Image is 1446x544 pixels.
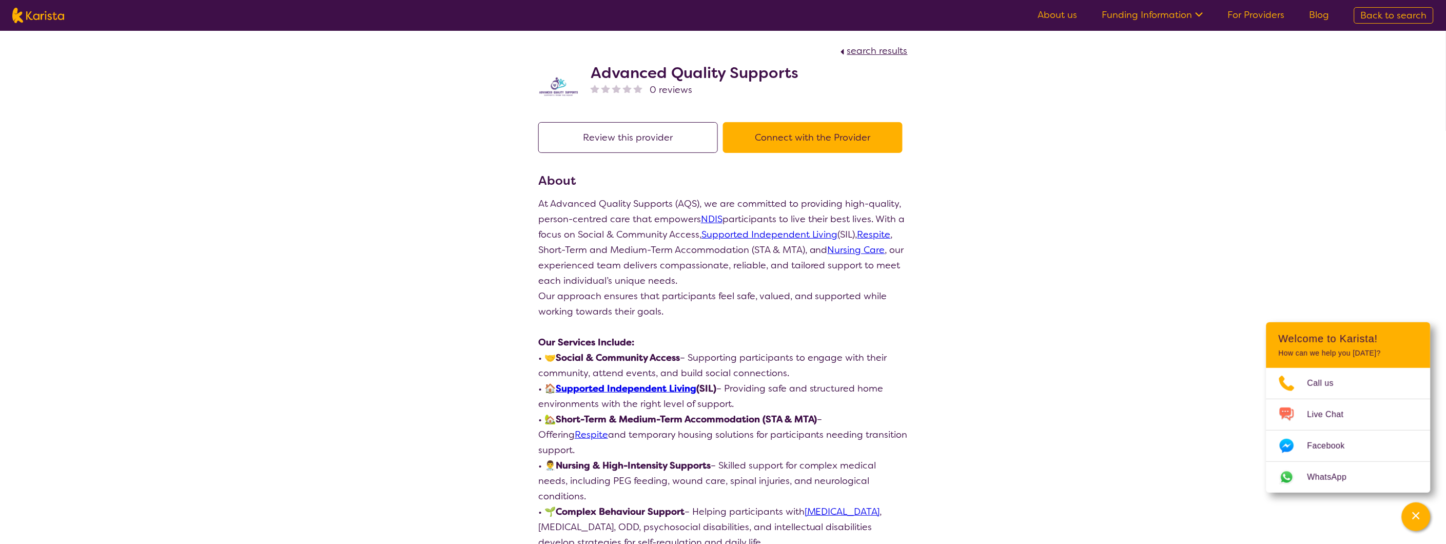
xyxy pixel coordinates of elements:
a: Review this provider [538,131,723,144]
strong: Social & Community Access [556,352,680,364]
a: Respite [575,429,608,441]
strong: Complex Behaviour Support [556,506,685,518]
span: Facebook [1307,438,1357,454]
a: Web link opens in a new tab. [1266,462,1431,493]
img: nonereviewstar [634,84,642,93]
button: Review this provider [538,122,718,153]
p: At Advanced Quality Supports (AQS), we are committed to providing high-quality, person-centred ca... [538,196,908,288]
a: Blog [1310,9,1330,21]
div: Channel Menu [1266,322,1431,493]
span: WhatsApp [1307,470,1359,485]
img: nonereviewstar [591,84,599,93]
h2: Welcome to Karista! [1279,333,1418,345]
button: Connect with the Provider [723,122,903,153]
img: nonereviewstar [601,84,610,93]
strong: (SIL) [556,382,716,395]
h2: Advanced Quality Supports [591,64,798,82]
strong: Nursing & High-Intensity Supports [556,459,711,472]
a: search results [838,45,908,57]
p: • 🏠 – Providing safe and structured home environments with the right level of support. [538,381,908,412]
img: miu5x5fu0uakhnvmw9ax.jpg [538,76,579,98]
a: Funding Information [1102,9,1203,21]
a: Supported Independent Living [701,228,838,241]
a: NDIS [701,213,722,225]
h3: About [538,171,908,190]
img: nonereviewstar [623,84,632,93]
p: • 🤝 – Supporting participants to engage with their community, attend events, and build social con... [538,350,908,381]
a: Nursing Care [828,244,885,256]
a: Supported Independent Living [556,382,696,395]
a: [MEDICAL_DATA] [805,506,880,518]
a: About us [1038,9,1078,21]
p: • 🏡 – Offering and temporary housing solutions for participants needing transition support. [538,412,908,458]
a: For Providers [1228,9,1285,21]
span: search results [847,45,908,57]
img: Karista logo [12,8,64,23]
img: nonereviewstar [612,84,621,93]
p: Our approach ensures that participants feel safe, valued, and supported while working towards the... [538,288,908,319]
p: • 👨‍⚕️ – Skilled support for complex medical needs, including PEG feeding, wound care, spinal inj... [538,458,908,504]
span: Live Chat [1307,407,1356,422]
button: Channel Menu [1402,502,1431,531]
span: Call us [1307,376,1346,391]
strong: Our Services Include: [538,336,634,348]
span: Back to search [1361,9,1427,22]
ul: Choose channel [1266,368,1431,493]
p: How can we help you [DATE]? [1279,349,1418,358]
a: Respite [857,228,891,241]
span: 0 reviews [650,82,692,98]
strong: Short-Term & Medium-Term Accommodation (STA & MTA) [556,413,817,425]
a: Back to search [1354,7,1434,24]
a: Connect with the Provider [723,131,908,144]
